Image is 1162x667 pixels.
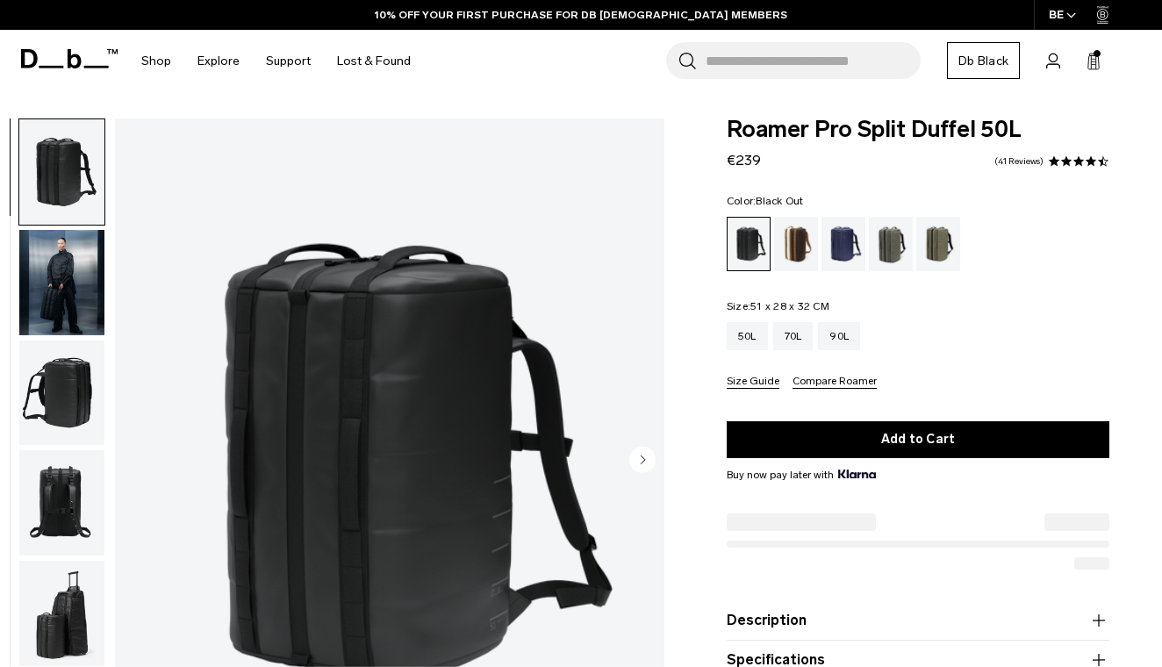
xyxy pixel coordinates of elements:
[774,217,818,271] a: Cappuccino
[197,30,240,92] a: Explore
[629,447,656,477] button: Next slide
[727,118,1109,141] span: Roamer Pro Split Duffel 50L
[141,30,171,92] a: Shop
[19,561,104,666] img: Roamer Pro Split Duffel 50L Black Out
[337,30,411,92] a: Lost & Found
[727,467,876,483] span: Buy now pay later with
[821,217,865,271] a: Blue Hour
[18,118,105,226] button: Roamer Pro Split Duffel 50L Black Out
[750,300,829,312] span: 51 x 28 x 32 CM
[19,450,104,556] img: Roamer Pro Split Duffel 50L Black Out
[727,196,804,206] legend: Color:
[266,30,311,92] a: Support
[727,322,768,350] a: 50L
[727,421,1109,458] button: Add to Cart
[19,341,104,446] img: Roamer Pro Split Duffel 50L Black Out
[19,230,104,335] img: Roamer Pro Split Duffel 50L Black Out
[18,449,105,556] button: Roamer Pro Split Duffel 50L Black Out
[18,340,105,447] button: Roamer Pro Split Duffel 50L Black Out
[727,152,761,169] span: €239
[773,322,814,350] a: 70L
[19,119,104,225] img: Roamer Pro Split Duffel 50L Black Out
[756,195,803,207] span: Black Out
[793,376,877,389] button: Compare Roamer
[727,217,771,271] a: Black Out
[18,229,105,336] button: Roamer Pro Split Duffel 50L Black Out
[18,560,105,667] button: Roamer Pro Split Duffel 50L Black Out
[128,30,424,92] nav: Main Navigation
[838,470,876,478] img: {"height" => 20, "alt" => "Klarna"}
[727,376,779,389] button: Size Guide
[947,42,1020,79] a: Db Black
[869,217,913,271] a: Forest Green
[375,7,787,23] a: 10% OFF YOUR FIRST PURCHASE FOR DB [DEMOGRAPHIC_DATA] MEMBERS
[727,610,1109,631] button: Description
[916,217,960,271] a: Mash Green
[818,322,860,350] a: 90L
[994,157,1044,166] a: 41 reviews
[727,301,829,312] legend: Size:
